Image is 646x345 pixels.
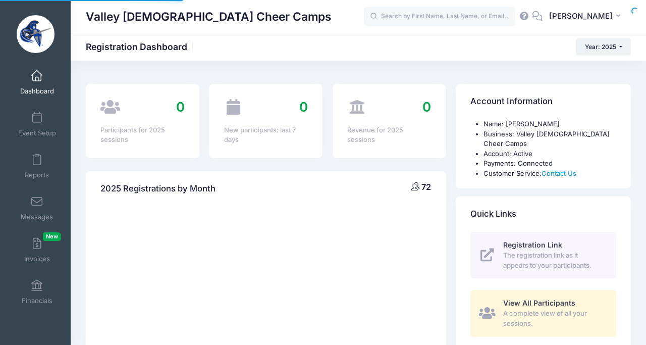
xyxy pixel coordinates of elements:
span: View All Participants [503,299,575,307]
input: Search by First Name, Last Name, or Email... [364,7,515,27]
span: A complete view of all your sessions. [503,309,605,328]
button: [PERSON_NAME] [543,5,631,28]
h1: Registration Dashboard [86,41,196,52]
li: Name: [PERSON_NAME] [483,119,616,129]
span: Financials [22,297,52,305]
span: 72 [421,182,431,192]
span: Messages [21,213,53,221]
li: Account: Active [483,149,616,159]
span: Event Setup [18,129,56,137]
li: Payments: Connected [483,159,616,169]
span: 0 [299,99,308,115]
span: The registration link as it appears to your participants. [503,251,605,270]
a: Contact Us [542,169,576,177]
span: Reports [25,171,49,179]
span: [PERSON_NAME] [549,11,613,22]
span: Invoices [24,255,50,263]
img: Valley Christian Cheer Camps [17,15,55,53]
h4: Quick Links [470,200,516,229]
a: Dashboard [13,65,61,100]
button: Year: 2025 [576,38,631,56]
h4: Account Information [470,87,553,116]
span: Year: 2025 [585,43,616,51]
a: InvoicesNew [13,232,61,268]
a: Reports [13,149,61,184]
div: New participants: last 7 days [224,125,308,145]
a: Messages [13,190,61,226]
h4: 2025 Registrations by Month [100,174,216,203]
span: 0 [176,99,185,115]
a: Registration Link The registration link as it appears to your participants. [470,232,616,278]
li: Customer Service: [483,169,616,179]
a: View All Participants A complete view of all your sessions. [470,290,616,336]
div: Participants for 2025 sessions [100,125,184,145]
a: Financials [13,274,61,310]
h1: Valley [DEMOGRAPHIC_DATA] Cheer Camps [86,5,332,28]
span: Registration Link [503,240,562,249]
a: Event Setup [13,107,61,142]
span: Dashboard [20,87,54,95]
span: New [43,232,61,241]
div: Revenue for 2025 sessions [347,125,431,145]
span: 0 [422,99,431,115]
li: Business: Valley [DEMOGRAPHIC_DATA] Cheer Camps [483,129,616,149]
